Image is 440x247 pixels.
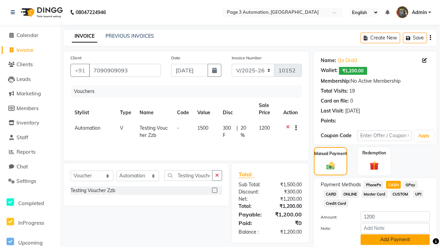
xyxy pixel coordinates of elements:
[361,211,430,222] input: Amount
[219,98,255,120] th: Disc
[321,97,349,105] div: Card on file:
[321,117,336,125] div: Points:
[324,161,337,170] img: _cash.svg
[2,75,58,83] a: Leads
[321,78,351,85] div: Membership:
[2,163,58,171] a: Chat
[2,61,58,69] a: Clients
[16,134,28,141] span: Staff
[279,98,302,120] th: Action
[233,203,270,210] div: Total:
[2,119,58,127] a: Inventory
[16,76,31,82] span: Leads
[270,210,307,219] div: ₹1,200.00
[16,47,33,53] span: Invoice
[233,228,270,236] div: Balance :
[390,190,410,198] span: CUSTOM
[367,160,381,171] img: _gift.svg
[76,3,106,22] b: 08047224946
[2,134,58,142] a: Staff
[106,33,154,39] a: PREVIOUS INVOICES
[18,220,44,226] span: InProgress
[233,188,270,196] div: Discount:
[316,214,355,220] label: Amount:
[70,55,81,61] label: Client
[412,9,427,16] span: Admin
[321,57,336,64] div: Name:
[116,120,135,143] td: V
[223,125,234,139] span: 300 F
[396,6,408,18] img: Admin
[321,107,344,115] div: Last Visit:
[2,32,58,39] a: Calendar
[18,239,43,246] span: Upcoming
[16,163,28,170] span: Chat
[89,64,161,77] input: Search by Name/Mobile/Email/Code
[361,33,400,43] button: Create New
[321,181,361,188] span: Payment Methods
[350,97,353,105] div: 0
[321,67,338,75] div: Wallet:
[71,85,307,98] div: Vouchers
[16,105,38,111] span: Members
[338,57,357,64] a: Qa Dnd3
[403,33,427,43] button: Save
[270,188,307,196] div: ₹300.00
[236,125,238,139] span: |
[2,90,58,98] a: Marketing
[171,55,180,61] label: Date
[316,225,355,232] label: Note:
[233,181,270,188] div: Sub Total:
[361,223,430,234] input: Add Note
[70,187,115,194] div: Testing Voucher Zzb
[16,178,36,184] span: Settings
[16,90,41,97] span: Marketing
[241,125,251,139] span: 20 %
[2,177,58,185] a: Settings
[270,181,307,188] div: ₹1,500.00
[321,132,357,139] div: Coupon Code
[239,171,254,178] span: Total
[386,181,401,189] span: CASH
[164,170,212,181] input: Search
[414,131,434,141] button: Apply
[140,125,168,138] span: Testing Voucher Zzb
[116,98,135,120] th: Type
[16,119,39,126] span: Inventory
[270,219,307,227] div: ₹0
[361,234,430,245] button: Add Payment
[349,87,355,95] div: 19
[70,64,90,77] button: +91
[70,98,116,120] th: Stylist
[321,78,430,85] div: No Active Membership
[339,67,367,75] span: ₹1,200.00
[233,210,270,219] div: Payable:
[364,181,383,189] span: PhonePe
[135,98,173,120] th: Name
[233,219,270,227] div: Paid:
[2,148,58,156] a: Reports
[345,107,360,115] div: [DATE]
[341,190,359,198] span: ONLINE
[259,125,270,131] span: 1200
[413,190,423,198] span: UPI
[72,30,97,43] a: INVOICE
[270,203,307,210] div: ₹1,200.00
[193,98,219,120] th: Value
[18,200,44,207] span: Completed
[18,3,65,22] img: logo
[362,190,388,198] span: Master Card
[357,130,411,141] input: Enter Offer / Coupon Code
[197,125,208,131] span: 1500
[321,87,348,95] div: Total Visits:
[177,125,179,131] span: -
[16,61,33,68] span: Clients
[173,98,193,120] th: Code
[323,199,348,207] span: Credit Card
[314,151,347,157] label: Manual Payment
[2,105,58,113] a: Members
[233,196,270,203] div: Net:
[16,149,35,155] span: Reports
[255,98,279,120] th: Sale Price
[362,150,386,156] label: Redemption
